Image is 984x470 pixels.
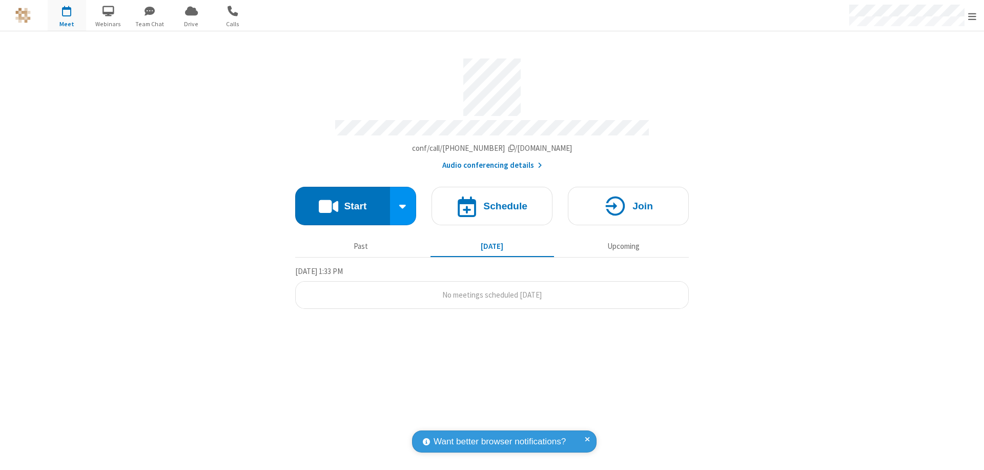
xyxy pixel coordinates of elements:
[430,237,554,256] button: [DATE]
[562,237,685,256] button: Upcoming
[172,19,211,29] span: Drive
[48,19,86,29] span: Meet
[632,201,653,211] h4: Join
[958,443,976,463] iframe: Chat
[295,265,689,309] section: Today's Meetings
[344,201,366,211] h4: Start
[15,8,31,23] img: QA Selenium DO NOT DELETE OR CHANGE
[89,19,128,29] span: Webinars
[295,51,689,171] section: Account details
[131,19,169,29] span: Team Chat
[442,290,542,300] span: No meetings scheduled [DATE]
[483,201,527,211] h4: Schedule
[434,435,566,448] span: Want better browser notifications?
[412,143,572,153] span: Copy my meeting room link
[412,143,572,154] button: Copy my meeting room linkCopy my meeting room link
[442,160,542,171] button: Audio conferencing details
[568,187,689,225] button: Join
[299,237,423,256] button: Past
[295,187,390,225] button: Start
[432,187,552,225] button: Schedule
[214,19,252,29] span: Calls
[295,266,343,276] span: [DATE] 1:33 PM
[390,187,417,225] div: Start conference options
